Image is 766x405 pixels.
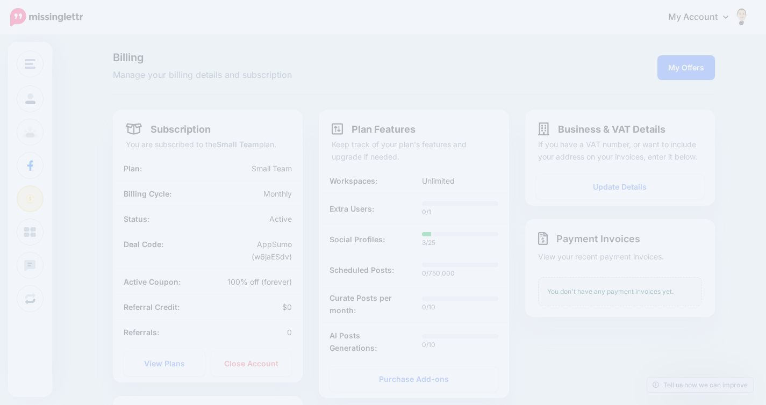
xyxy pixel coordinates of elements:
[124,328,159,337] b: Referrals:
[422,237,498,248] p: 3/25
[113,68,509,82] span: Manage your billing details and subscription
[124,189,171,198] b: Billing Cycle:
[113,52,509,63] span: Billing
[330,202,374,215] b: Extra Users:
[330,264,394,276] b: Scheduled Posts:
[10,8,83,26] img: Missinglettr
[124,277,181,286] b: Active Coupon:
[208,301,300,313] div: $0
[647,378,753,392] a: Tell us how we can improve
[332,122,416,135] h4: Plan Features
[126,122,211,135] h4: Subscription
[330,292,406,316] b: Curate Posts per month:
[124,351,205,376] a: View Plans
[657,55,715,80] a: My Offers
[124,164,142,173] b: Plan:
[287,328,292,337] span: 0
[538,122,665,135] h4: Business & VAT Details
[330,233,385,245] b: Social Profiles:
[211,351,292,376] a: Close Account
[124,302,180,312] b: Referral Credit:
[422,302,498,313] p: 0/10
[208,187,300,200] div: Monthly
[126,138,290,150] p: You are subscribed to the plan.
[538,138,702,163] p: If you have a VAT number, or want to include your address on your invoices, enter it below.
[332,138,496,163] p: Keep track of your plan's features and upgrade if needed.
[330,367,498,392] a: Purchase Add-ons
[414,175,506,187] div: Unlimited
[124,240,163,249] b: Deal Code:
[217,140,259,149] b: Small Team
[330,175,377,187] b: Workspaces:
[25,59,35,69] img: menu.png
[208,238,300,263] div: AppSumo (w6jaESdv)
[657,4,750,31] a: My Account
[330,329,406,354] b: AI Posts Generations:
[208,276,300,288] div: 100% off (forever)
[208,213,300,225] div: Active
[422,268,498,279] p: 0/750,000
[536,175,704,199] a: Update Details
[538,277,702,306] div: You don't have any payment invoices yet.
[177,162,300,175] div: Small Team
[538,250,702,263] p: View your recent payment invoices.
[422,339,498,350] p: 0/10
[124,214,149,223] b: Status:
[538,232,702,245] h4: Payment Invoices
[422,207,498,218] p: 0/1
